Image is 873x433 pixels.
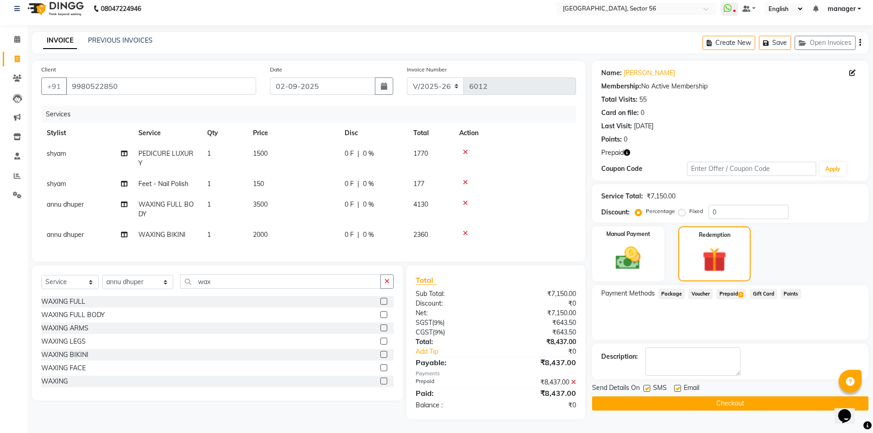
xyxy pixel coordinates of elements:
[496,388,583,399] div: ₹8,437.00
[409,289,496,299] div: Sub Total:
[496,337,583,347] div: ₹8,437.00
[601,164,687,174] div: Coupon Code
[409,299,496,308] div: Discount:
[416,328,433,336] span: CGST
[646,207,675,215] label: Percentage
[608,244,648,273] img: _cash.svg
[413,200,428,208] span: 4130
[247,123,339,143] th: Price
[357,179,359,189] span: |
[687,162,816,176] input: Enter Offer / Coupon Code
[47,230,84,239] span: annu dhuper
[416,318,432,327] span: SGST
[703,36,755,50] button: Create New
[41,363,86,373] div: WAXING FACE
[357,200,359,209] span: |
[416,275,437,285] span: Total
[409,328,496,337] div: ( )
[270,66,282,74] label: Date
[738,292,743,297] span: 3
[41,310,105,320] div: WAXING FULL BODY
[592,396,868,411] button: Checkout
[88,36,153,44] a: PREVIOUS INVOICES
[639,95,647,104] div: 55
[653,383,667,395] span: SMS
[601,82,641,91] div: Membership:
[409,400,496,410] div: Balance :
[434,329,443,336] span: 9%
[759,36,791,50] button: Save
[253,149,268,158] span: 1500
[41,350,88,360] div: WAXING BIKINI
[695,245,734,275] img: _gift.svg
[207,180,211,188] span: 1
[828,4,856,14] span: manager
[66,77,256,95] input: Search by Name/Mobile/Email/Code
[659,289,685,299] span: Package
[345,200,354,209] span: 0 F
[409,318,496,328] div: ( )
[408,123,454,143] th: Total
[41,377,68,386] div: WAXING
[820,162,846,176] button: Apply
[41,123,133,143] th: Stylist
[345,149,354,159] span: 0 F
[601,95,637,104] div: Total Visits:
[601,82,859,91] div: No Active Membership
[253,180,264,188] span: 150
[434,319,443,326] span: 9%
[601,121,632,131] div: Last Visit:
[41,323,88,333] div: WAXING ARMS
[601,135,622,144] div: Points:
[750,289,777,299] span: Gift Card
[42,106,583,123] div: Services
[202,123,247,143] th: Qty
[409,378,496,387] div: Prepaid
[511,347,583,356] div: ₹0
[413,180,424,188] span: 177
[409,347,510,356] a: Add Tip
[41,66,56,74] label: Client
[207,230,211,239] span: 1
[41,337,86,346] div: WAXING LEGS
[641,108,644,118] div: 0
[253,230,268,239] span: 2000
[345,179,354,189] span: 0 F
[138,200,194,218] span: WAXING FULL BODY
[416,370,576,378] div: Payments
[363,200,374,209] span: 0 %
[41,297,85,307] div: WAXING FULL
[413,149,428,158] span: 1770
[496,308,583,318] div: ₹7,150.00
[357,230,359,240] span: |
[138,230,186,239] span: WAXING BIKINI
[47,200,84,208] span: annu dhuper
[795,36,856,50] button: Open Invoices
[699,231,730,239] label: Redemption
[138,149,193,167] span: PEDICURE LUXURY
[207,200,211,208] span: 1
[207,149,211,158] span: 1
[496,400,583,410] div: ₹0
[496,378,583,387] div: ₹8,437.00
[454,123,576,143] th: Action
[363,149,374,159] span: 0 %
[363,179,374,189] span: 0 %
[253,200,268,208] span: 3500
[496,299,583,308] div: ₹0
[601,68,622,78] div: Name:
[601,289,655,298] span: Payment Methods
[496,318,583,328] div: ₹643.50
[634,121,653,131] div: [DATE]
[409,357,496,368] div: Payable:
[41,77,67,95] button: +91
[138,180,188,188] span: Feet - Nail Polish
[689,207,703,215] label: Fixed
[624,68,675,78] a: [PERSON_NAME]
[496,289,583,299] div: ₹7,150.00
[601,148,624,158] span: Prepaid
[781,289,801,299] span: Points
[345,230,354,240] span: 0 F
[409,337,496,347] div: Total:
[180,274,381,289] input: Search or Scan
